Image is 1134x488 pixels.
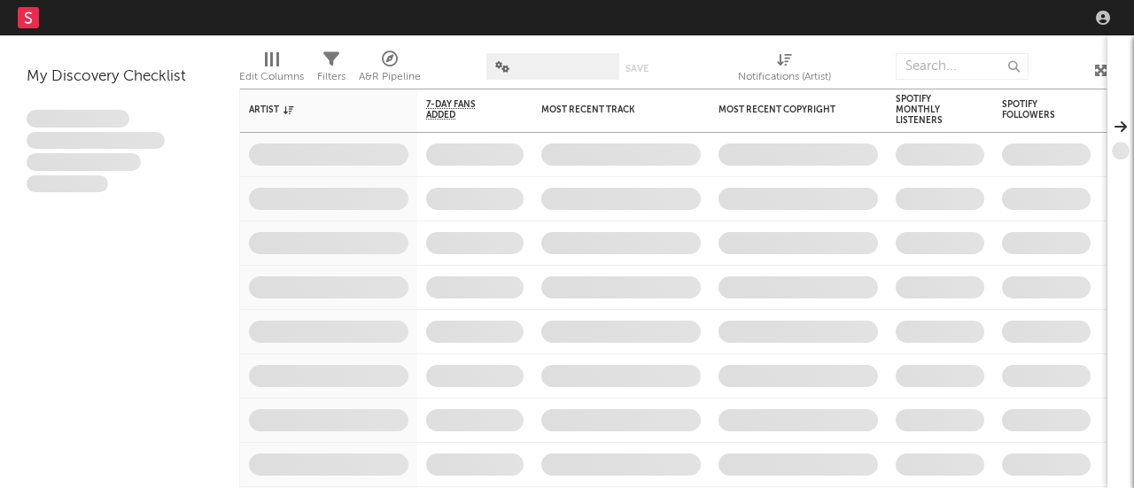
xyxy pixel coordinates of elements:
[541,105,674,115] div: Most Recent Track
[27,110,129,128] span: Lorem ipsum dolor
[249,105,382,115] div: Artist
[359,44,421,96] div: A&R Pipeline
[738,44,831,96] div: Notifications (Artist)
[27,132,165,150] span: Integer aliquet in purus et
[896,94,958,126] div: Spotify Monthly Listeners
[317,44,346,96] div: Filters
[426,99,497,120] span: 7-Day Fans Added
[239,66,304,88] div: Edit Columns
[317,66,346,88] div: Filters
[239,44,304,96] div: Edit Columns
[625,64,649,74] button: Save
[27,175,108,193] span: Aliquam viverra
[718,105,851,115] div: Most Recent Copyright
[1002,99,1064,120] div: Spotify Followers
[27,153,141,171] span: Praesent ac interdum
[896,53,1029,80] input: Search...
[738,66,831,88] div: Notifications (Artist)
[27,66,213,88] div: My Discovery Checklist
[359,66,421,88] div: A&R Pipeline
